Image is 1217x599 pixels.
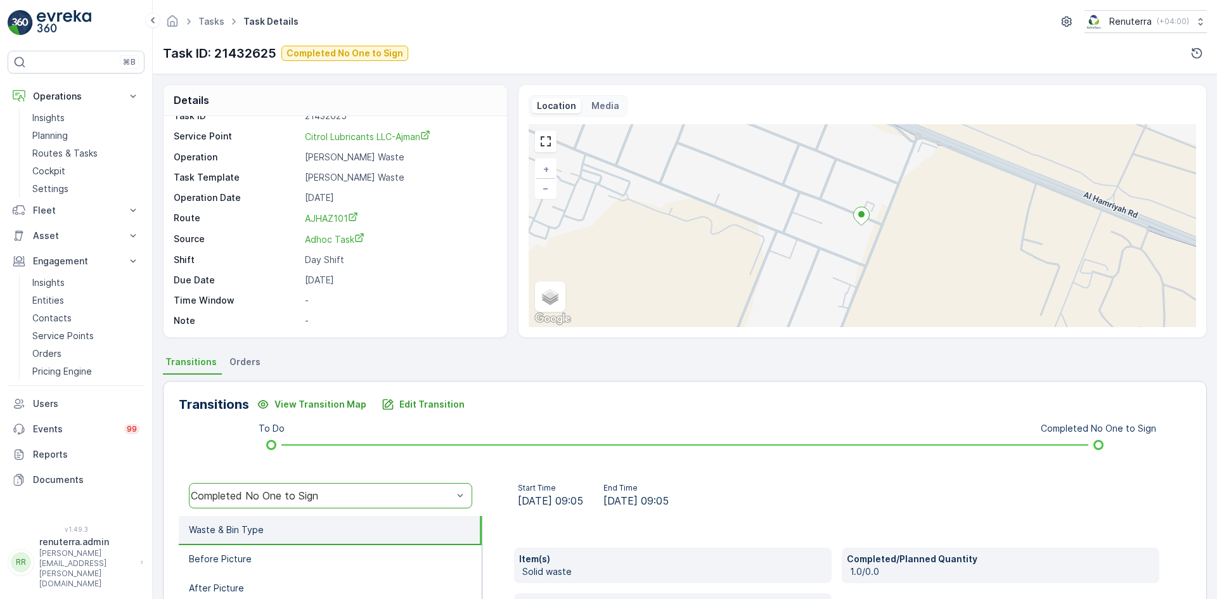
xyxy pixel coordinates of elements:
p: Fleet [33,204,119,217]
button: Fleet [8,198,145,223]
p: [PERSON_NAME] Waste [305,171,494,184]
p: Task ID: 21432625 [163,44,276,63]
a: Layers [536,283,564,311]
p: After Picture [189,582,244,595]
a: Contacts [27,309,145,327]
p: Planning [32,129,68,142]
p: [PERSON_NAME][EMAIL_ADDRESS][PERSON_NAME][DOMAIN_NAME] [39,548,134,589]
a: Insights [27,274,145,292]
p: ( +04:00 ) [1157,16,1189,27]
p: Entities [32,294,64,307]
p: Edit Transition [399,398,465,411]
p: Orders [32,347,61,360]
p: Route [174,212,300,225]
span: Task Details [241,15,301,28]
p: Note [174,314,300,327]
p: Completed No One to Sign [1041,422,1156,435]
p: Renuterra [1109,15,1152,28]
p: To Do [259,422,285,435]
p: Solid waste [522,565,827,578]
p: Users [33,397,139,410]
p: Pricing Engine [32,365,92,378]
p: Service Point [174,130,300,143]
p: Day Shift [305,254,494,266]
a: Citrol Lubricants LLC-Ajman [305,130,494,143]
p: ⌘B [123,57,136,67]
p: Before Picture [189,553,252,565]
p: Task Template [174,171,300,184]
span: [DATE] 09:05 [603,493,669,508]
a: Pricing Engine [27,363,145,380]
p: 1.0/0.0 [850,565,1154,578]
span: Citrol Lubricants LLC-Ajman [305,131,430,142]
p: Cockpit [32,165,65,177]
span: [DATE] 09:05 [518,493,583,508]
span: Orders [229,356,261,368]
p: Task ID [174,110,300,122]
p: - [305,294,494,307]
a: Zoom In [536,160,555,179]
p: Operation Date [174,191,300,204]
button: RRrenuterra.admin[PERSON_NAME][EMAIL_ADDRESS][PERSON_NAME][DOMAIN_NAME] [8,536,145,589]
p: Time Window [174,294,300,307]
a: Cockpit [27,162,145,180]
p: Settings [32,183,68,195]
a: Routes & Tasks [27,145,145,162]
a: Zoom Out [536,179,555,198]
img: Google [532,311,574,327]
p: Reports [33,448,139,461]
a: Settings [27,180,145,198]
p: Service Points [32,330,94,342]
p: Insights [32,112,65,124]
p: Location [537,100,576,112]
p: 21432625 [305,110,494,122]
a: Tasks [198,16,224,27]
a: Insights [27,109,145,127]
span: + [543,164,549,174]
p: - [305,314,494,327]
p: [DATE] [305,274,494,287]
p: Shift [174,254,300,266]
p: Operation [174,151,300,164]
p: End Time [603,483,669,493]
a: Service Points [27,327,145,345]
p: Item(s) [519,553,827,565]
span: AJHAZ101 [305,213,358,224]
p: Transitions [179,395,249,414]
span: − [543,183,549,193]
button: Operations [8,84,145,109]
p: [DATE] [305,191,494,204]
button: Asset [8,223,145,248]
p: Start Time [518,483,583,493]
img: logo_light-DOdMpM7g.png [37,10,91,35]
img: Screenshot_2024-07-26_at_13.33.01.png [1085,15,1104,29]
a: Adhoc Task [305,233,494,246]
p: Source [174,233,300,246]
p: Operations [33,90,119,103]
img: logo [8,10,33,35]
p: Events [33,423,117,435]
a: Orders [27,345,145,363]
div: Completed No One to Sign [191,490,453,501]
button: View Transition Map [249,394,374,415]
p: Contacts [32,312,72,325]
button: Edit Transition [374,394,472,415]
a: Events99 [8,416,145,442]
p: Media [591,100,619,112]
button: Completed No One to Sign [281,46,408,61]
a: Users [8,391,145,416]
a: AJHAZ101 [305,212,494,225]
p: Completed/Planned Quantity [847,553,1154,565]
div: RR [11,552,31,572]
p: Engagement [33,255,119,267]
a: Planning [27,127,145,145]
p: Details [174,93,209,108]
a: Open this area in Google Maps (opens a new window) [532,311,574,327]
p: Insights [32,276,65,289]
p: Completed No One to Sign [287,47,403,60]
a: Documents [8,467,145,493]
a: View Fullscreen [536,132,555,151]
p: 99 [127,424,137,434]
p: Waste & Bin Type [189,524,264,536]
p: Documents [33,473,139,486]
